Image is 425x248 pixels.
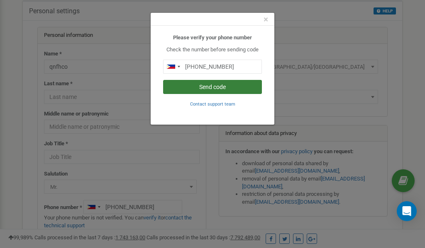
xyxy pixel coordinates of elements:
[173,34,252,41] b: Please verify your phone number
[163,46,262,54] p: Check the number before sending code
[397,201,417,221] div: Open Intercom Messenger
[163,80,262,94] button: Send code
[163,60,262,74] input: 0905 123 4567
[190,101,235,107] small: Contact support team
[264,14,268,24] span: ×
[264,15,268,24] button: Close
[164,60,183,73] div: Telephone country code
[190,101,235,107] a: Contact support team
